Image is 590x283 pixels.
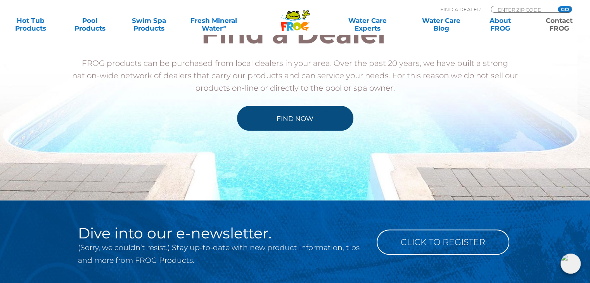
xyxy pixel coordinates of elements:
a: Swim SpaProducts [126,17,172,32]
a: Find Now [237,106,353,131]
a: Water CareExperts [330,17,405,32]
a: AboutFROG [477,17,523,32]
a: Click to Register [377,230,509,255]
a: PoolProducts [67,17,112,32]
sup: ∞ [222,24,226,29]
input: GO [558,6,572,12]
img: openIcon [561,254,581,274]
a: Fresh MineralWater∞ [185,17,242,32]
a: Water CareBlog [418,17,464,32]
p: FROG products can be purchased from local dealers in your area. Over the past 20 years, we have b... [68,57,522,94]
p: Find A Dealer [440,6,481,13]
h2: Dive into our e-newsletter. [78,226,365,241]
a: ContactFROG [536,17,582,32]
input: Zip Code Form [497,6,549,13]
a: Hot TubProducts [8,17,54,32]
p: (Sorry, we couldn’t resist.) Stay up-to-date with new product information, tips and more from FRO... [78,241,365,267]
h2: Find a Dealer [68,20,522,47]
